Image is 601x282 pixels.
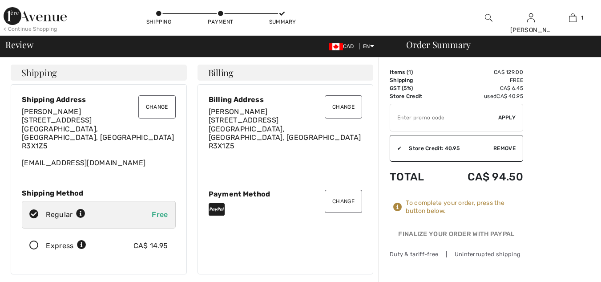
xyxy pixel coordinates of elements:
[441,84,523,92] td: CA$ 6.45
[46,241,86,251] div: Express
[22,107,81,116] span: [PERSON_NAME]
[269,18,296,26] div: Summary
[441,76,523,84] td: Free
[22,95,176,104] div: Shipping Address
[527,12,535,23] img: My Info
[406,199,523,215] div: To complete your order, press the button below.
[21,68,57,77] span: Shipping
[22,189,176,197] div: Shipping Method
[209,116,361,150] span: [STREET_ADDRESS] [GEOGRAPHIC_DATA], [GEOGRAPHIC_DATA], [GEOGRAPHIC_DATA] R3X1Z5
[390,162,441,192] td: Total
[441,92,523,100] td: used
[510,25,552,35] div: [PERSON_NAME]
[22,116,174,150] span: [STREET_ADDRESS] [GEOGRAPHIC_DATA], [GEOGRAPHIC_DATA], [GEOGRAPHIC_DATA] R3X1Z5
[390,104,498,131] input: Promo code
[441,68,523,76] td: CA$ 129.00
[209,190,363,198] div: Payment Method
[408,69,411,75] span: 1
[390,250,523,258] div: Duty & tariff-free | Uninterrupted shipping
[208,68,234,77] span: Billing
[46,209,85,220] div: Regular
[395,40,596,49] div: Order Summary
[544,255,592,278] iframe: Opens a widget where you can find more information
[133,241,168,251] div: CA$ 14.95
[5,40,33,49] span: Review
[485,12,492,23] img: search the website
[325,190,362,213] button: Change
[441,162,523,192] td: CA$ 94.50
[402,144,493,152] div: Store Credit: 40.95
[22,107,176,167] div: [EMAIL_ADDRESS][DOMAIN_NAME]
[152,210,168,219] span: Free
[390,76,441,84] td: Shipping
[498,114,516,122] span: Apply
[496,93,523,99] span: CA$ 40.95
[207,18,234,26] div: Payment
[325,95,362,119] button: Change
[390,84,441,92] td: GST (5%)
[390,144,402,152] div: ✔
[390,229,523,243] div: Finalize Your Order with PayPal
[569,12,577,23] img: My Bag
[329,43,358,49] span: CAD
[145,18,172,26] div: Shipping
[363,43,374,49] span: EN
[4,25,57,33] div: < Continue Shopping
[138,95,176,119] button: Change
[209,95,363,104] div: Billing Address
[209,107,268,116] span: [PERSON_NAME]
[527,13,535,22] a: Sign In
[581,14,583,22] span: 1
[329,43,343,50] img: Canadian Dollar
[552,12,593,23] a: 1
[390,68,441,76] td: Items ( )
[4,7,67,25] img: 1ère Avenue
[390,92,441,100] td: Store Credit
[493,144,516,152] span: Remove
